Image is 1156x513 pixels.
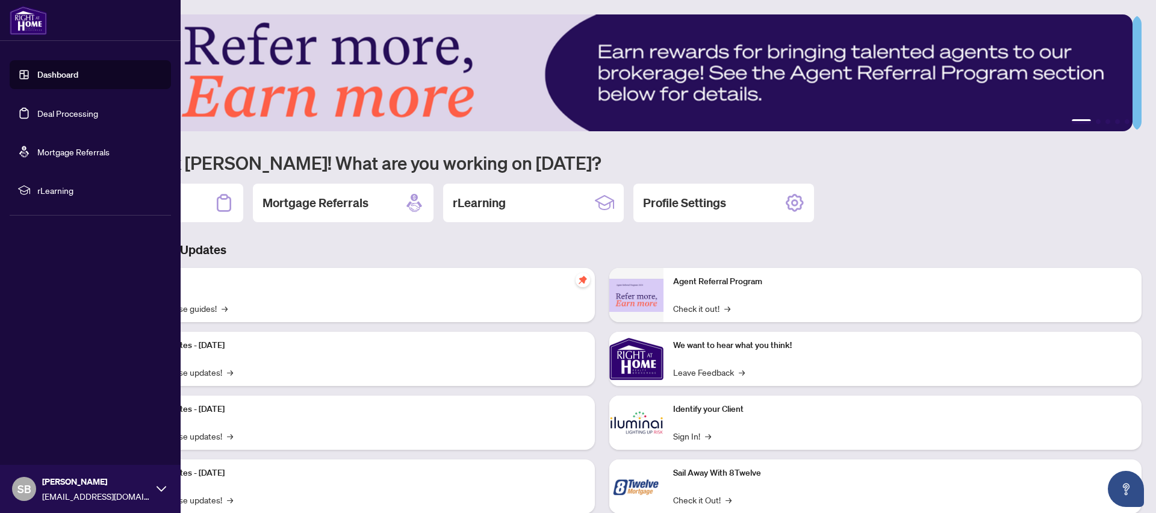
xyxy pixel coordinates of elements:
[1096,119,1101,124] button: 2
[673,302,730,315] a: Check it out!→
[37,108,98,119] a: Deal Processing
[227,429,233,443] span: →
[576,273,590,287] span: pushpin
[724,302,730,315] span: →
[726,493,732,506] span: →
[1105,119,1110,124] button: 3
[126,275,585,288] p: Self-Help
[1115,119,1120,124] button: 4
[453,194,506,211] h2: rLearning
[42,490,151,503] span: [EMAIL_ADDRESS][DOMAIN_NAME]
[63,14,1133,131] img: Slide 0
[126,403,585,416] p: Platform Updates - [DATE]
[673,275,1132,288] p: Agent Referral Program
[673,339,1132,352] p: We want to hear what you think!
[222,302,228,315] span: →
[17,480,31,497] span: SB
[609,396,663,450] img: Identify your Client
[10,6,47,35] img: logo
[643,194,726,211] h2: Profile Settings
[227,365,233,379] span: →
[126,339,585,352] p: Platform Updates - [DATE]
[609,332,663,386] img: We want to hear what you think!
[1072,119,1091,124] button: 1
[63,241,1142,258] h3: Brokerage & Industry Updates
[739,365,745,379] span: →
[37,184,163,197] span: rLearning
[673,403,1132,416] p: Identify your Client
[673,365,745,379] a: Leave Feedback→
[63,151,1142,174] h1: Welcome back [PERSON_NAME]! What are you working on [DATE]?
[673,467,1132,480] p: Sail Away With 8Twelve
[1108,471,1144,507] button: Open asap
[673,429,711,443] a: Sign In!→
[705,429,711,443] span: →
[227,493,233,506] span: →
[126,467,585,480] p: Platform Updates - [DATE]
[1125,119,1130,124] button: 5
[673,493,732,506] a: Check it Out!→
[263,194,368,211] h2: Mortgage Referrals
[37,146,110,157] a: Mortgage Referrals
[609,279,663,312] img: Agent Referral Program
[37,69,78,80] a: Dashboard
[42,475,151,488] span: [PERSON_NAME]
